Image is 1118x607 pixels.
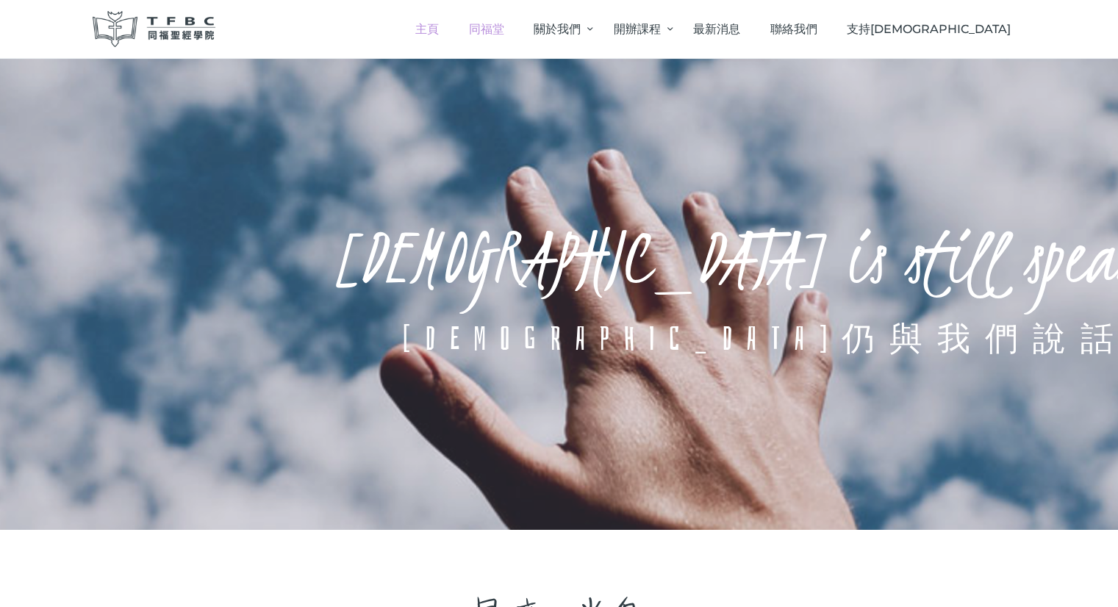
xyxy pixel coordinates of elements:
a: 開辦課程 [598,7,678,51]
a: 關於我們 [519,7,598,51]
span: 支持[DEMOGRAPHIC_DATA] [847,22,1011,36]
a: 主頁 [401,7,454,51]
a: 最新消息 [678,7,756,51]
span: 最新消息 [693,22,740,36]
span: 開辦課程 [614,22,661,36]
div: 們 [985,323,1033,353]
div: 說 [1033,323,1081,353]
div: 與 [889,323,937,353]
a: 支持[DEMOGRAPHIC_DATA] [832,7,1026,51]
a: 同福堂 [454,7,519,51]
span: 聯絡我們 [770,22,817,36]
img: 同福聖經學院 TFBC [93,11,216,47]
span: 同福堂 [469,22,504,36]
div: 我 [937,323,985,353]
div: 仍 [842,323,889,353]
span: 關於我們 [534,22,581,36]
div: [DEMOGRAPHIC_DATA] [403,323,842,353]
a: 聯絡我們 [755,7,832,51]
span: 主頁 [415,22,439,36]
